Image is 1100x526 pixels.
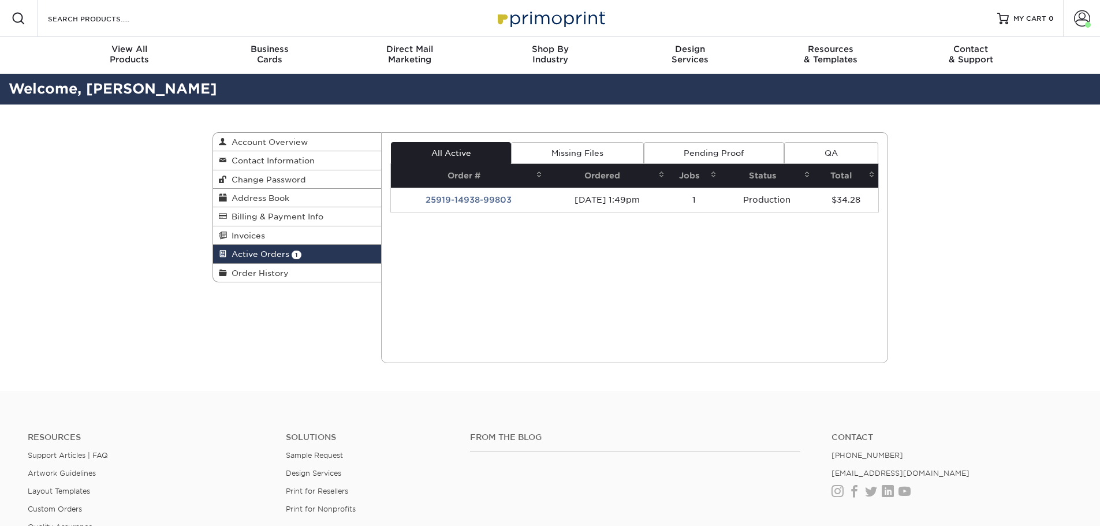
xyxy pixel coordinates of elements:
a: Contact [831,432,1072,442]
a: All Active [391,142,511,164]
a: BusinessCards [199,37,340,74]
a: Change Password [213,170,382,189]
a: Print for Nonprofits [286,505,356,513]
span: Business [199,44,340,54]
div: Products [59,44,200,65]
a: Layout Templates [28,487,90,495]
a: Active Orders 1 [213,245,382,263]
span: Direct Mail [340,44,480,54]
th: Jobs [668,164,721,188]
h4: Solutions [286,432,453,442]
span: 0 [1049,14,1054,23]
span: Design [620,44,760,54]
a: Order History [213,264,382,282]
span: MY CART [1013,14,1046,24]
a: Account Overview [213,133,382,151]
span: Invoices [227,231,265,240]
th: Ordered [546,164,668,188]
td: 25919-14938-99803 [391,188,546,212]
h4: Resources [28,432,269,442]
span: Contact Information [227,156,315,165]
a: Invoices [213,226,382,245]
span: View All [59,44,200,54]
div: & Templates [760,44,901,65]
th: Total [814,164,878,188]
a: Support Articles | FAQ [28,451,108,460]
div: Cards [199,44,340,65]
span: Active Orders [227,249,289,259]
input: SEARCH PRODUCTS..... [47,12,159,25]
span: Account Overview [227,137,308,147]
div: Industry [480,44,620,65]
a: Missing Files [511,142,643,164]
a: Shop ByIndustry [480,37,620,74]
span: Resources [760,44,901,54]
a: Sample Request [286,451,343,460]
td: Production [720,188,814,212]
a: Custom Orders [28,505,82,513]
a: Pending Proof [644,142,784,164]
th: Order # [391,164,546,188]
a: Direct MailMarketing [340,37,480,74]
h4: From the Blog [470,432,800,442]
a: View AllProducts [59,37,200,74]
a: Resources& Templates [760,37,901,74]
a: [EMAIL_ADDRESS][DOMAIN_NAME] [831,469,970,477]
div: & Support [901,44,1041,65]
a: Print for Resellers [286,487,348,495]
a: QA [784,142,878,164]
a: Billing & Payment Info [213,207,382,226]
a: [PHONE_NUMBER] [831,451,903,460]
span: 1 [292,251,301,259]
span: Order History [227,268,289,278]
span: Billing & Payment Info [227,212,323,221]
span: Address Book [227,193,289,203]
a: Contact Information [213,151,382,170]
a: Contact& Support [901,37,1041,74]
span: Change Password [227,175,306,184]
span: Shop By [480,44,620,54]
img: Primoprint [493,6,608,31]
td: [DATE] 1:49pm [546,188,668,212]
a: Address Book [213,189,382,207]
a: Artwork Guidelines [28,469,96,477]
th: Status [720,164,814,188]
a: Design Services [286,469,341,477]
span: Contact [901,44,1041,54]
div: Marketing [340,44,480,65]
a: DesignServices [620,37,760,74]
td: $34.28 [814,188,878,212]
td: 1 [668,188,721,212]
div: Services [620,44,760,65]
